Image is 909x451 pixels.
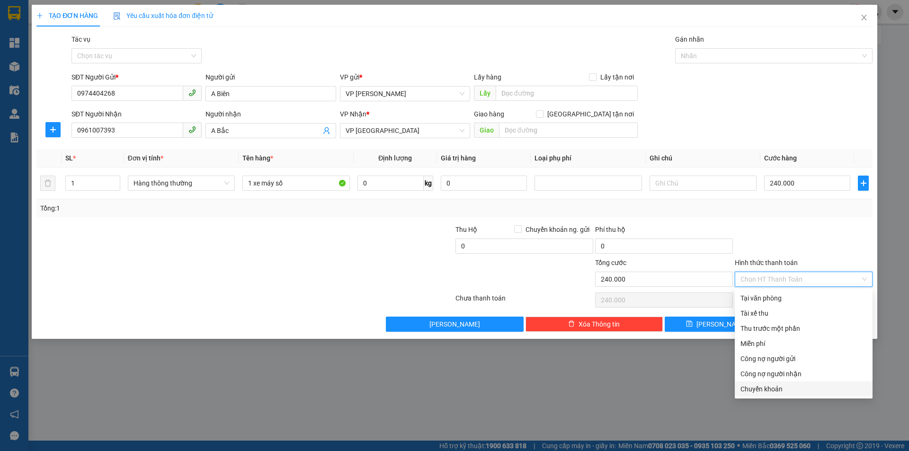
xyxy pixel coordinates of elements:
span: TẠO ĐƠN HÀNG [36,12,98,19]
b: GỬI : VP [PERSON_NAME] [12,69,165,84]
span: Yêu cầu xuất hóa đơn điện tử [113,12,213,19]
span: user-add [323,127,330,134]
span: close [860,14,868,21]
button: [PERSON_NAME] [386,317,524,332]
span: Hàng thông thường [134,176,229,190]
span: save [686,320,693,328]
li: Hotline: 1900252555 [89,35,396,47]
span: Tên hàng [242,154,273,162]
span: Thu Hộ [455,226,477,233]
div: Chưa thanh toán [454,293,594,310]
span: Tổng cước [595,259,626,266]
img: icon [113,12,121,20]
div: VP gửi [340,72,470,82]
span: Giá trị hàng [441,154,476,162]
span: SL [65,154,73,162]
label: Gán nhãn [675,35,704,43]
span: Lấy [474,86,496,101]
span: [PERSON_NAME] [696,319,747,329]
span: phone [188,89,196,97]
label: Hình thức thanh toán [735,259,798,266]
div: SĐT Người Gửi [71,72,202,82]
button: Close [851,5,877,31]
input: Dọc đường [496,86,638,101]
span: plus [46,126,60,133]
span: Giao hàng [474,110,504,118]
label: Tác vụ [71,35,90,43]
span: [PERSON_NAME] [429,319,480,329]
button: delete [40,176,55,191]
span: Lấy tận nơi [597,72,638,82]
img: logo.jpg [12,12,59,59]
th: Ghi chú [646,149,760,168]
span: kg [424,176,433,191]
div: Người nhận [205,109,336,119]
input: 0 [441,176,527,191]
div: Công nợ người nhận [740,369,867,379]
button: save[PERSON_NAME] [665,317,767,332]
div: Cước gửi hàng sẽ được ghi vào công nợ của người gửi [735,351,873,366]
span: VP Mỹ Đình [346,124,464,138]
span: Chuyển khoản ng. gửi [522,224,593,235]
div: Công nợ người gửi [740,354,867,364]
div: Chuyển khoản [740,384,867,394]
div: SĐT Người Nhận [71,109,202,119]
div: Tài xế thu [740,308,867,318]
div: Tại văn phòng [740,293,867,303]
span: Xóa Thông tin [579,319,620,329]
input: Ghi Chú [650,176,757,191]
button: plus [858,176,868,191]
div: Phí thu hộ [595,224,733,239]
span: delete [568,320,575,328]
li: Cổ Đạm, xã [GEOGRAPHIC_DATA], [GEOGRAPHIC_DATA] [89,23,396,35]
span: VP Nhận [340,110,366,118]
div: Tổng: 1 [40,203,351,213]
span: Đơn vị tính [128,154,163,162]
div: Cước gửi hàng sẽ được ghi vào công nợ của người nhận [735,366,873,381]
span: [GEOGRAPHIC_DATA] tận nơi [544,109,638,119]
input: Dọc đường [499,123,638,138]
span: plus [858,179,868,187]
div: Miễn phí [740,338,867,349]
button: deleteXóa Thông tin [526,317,663,332]
span: phone [188,126,196,133]
span: Lấy hàng [474,73,501,81]
span: Định lượng [378,154,412,162]
th: Loại phụ phí [531,149,645,168]
input: VD: Bàn, Ghế [242,176,349,191]
div: Người gửi [205,72,336,82]
span: plus [36,12,43,19]
span: VP Hồng Lĩnh [346,87,464,101]
div: Thu trước một phần [740,323,867,334]
button: plus [45,122,61,137]
span: Giao [474,123,499,138]
span: Cước hàng [764,154,797,162]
